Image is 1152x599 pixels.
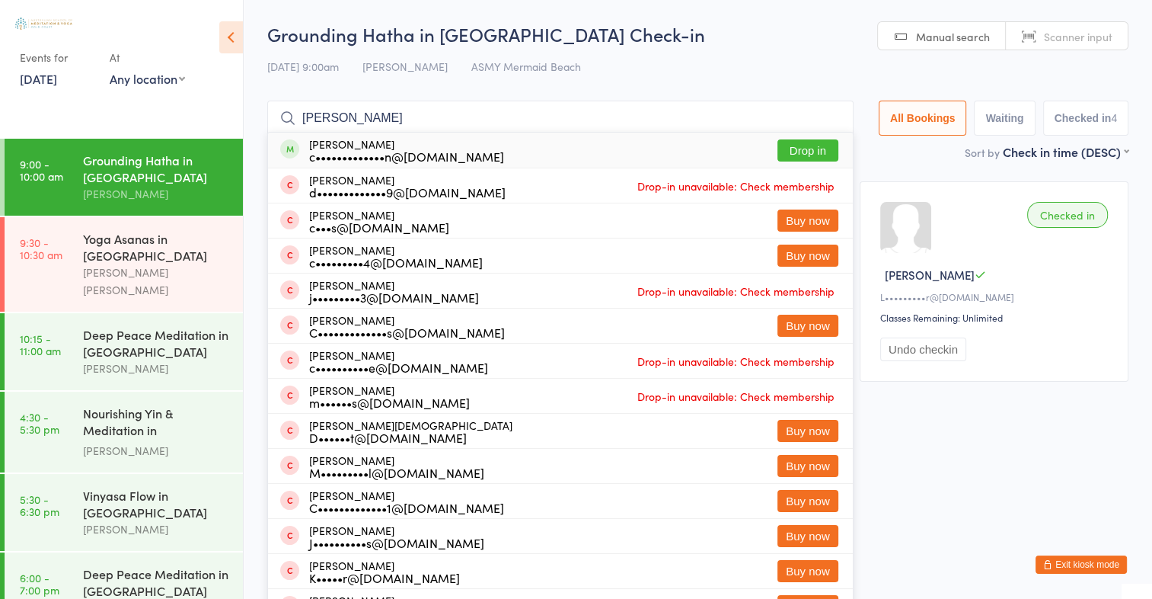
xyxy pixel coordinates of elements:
div: c•••••••••••••n@[DOMAIN_NAME] [309,150,504,162]
time: 9:30 - 10:30 am [20,236,62,261]
div: [PERSON_NAME][DEMOGRAPHIC_DATA] [309,419,512,444]
div: Events for [20,45,94,70]
span: Drop-in unavailable: Check membership [633,175,838,197]
div: Any location [110,70,185,87]
input: Search [267,101,854,136]
div: 4 [1111,112,1117,124]
div: m••••••s@[DOMAIN_NAME] [309,396,470,408]
time: 10:15 - 11:00 am [20,332,61,357]
div: Nourishing Yin & Meditation in [GEOGRAPHIC_DATA] [83,405,230,442]
div: Deep Peace Meditation in [GEOGRAPHIC_DATA] [83,565,230,599]
span: [DATE] 9:00am [267,59,339,74]
a: 5:30 -6:30 pmVinyasa Flow in [GEOGRAPHIC_DATA][PERSON_NAME] [5,474,243,551]
div: Deep Peace Meditation in [GEOGRAPHIC_DATA] [83,326,230,360]
button: Undo checkin [880,338,966,361]
div: Yoga Asanas in [GEOGRAPHIC_DATA] [83,230,230,264]
time: 4:30 - 5:30 pm [20,411,59,435]
div: L•••••••••r@[DOMAIN_NAME] [880,290,1112,303]
div: [PERSON_NAME] [309,454,484,479]
div: [PERSON_NAME] [83,360,230,377]
div: [PERSON_NAME] [309,524,484,549]
span: ASMY Mermaid Beach [471,59,581,74]
button: Buy now [777,315,838,337]
time: 6:00 - 7:00 pm [20,572,59,596]
span: [PERSON_NAME] [885,267,975,283]
div: At [110,45,185,70]
div: J••••••••••s@[DOMAIN_NAME] [309,537,484,549]
button: Checked in4 [1043,101,1129,136]
button: Buy now [777,560,838,582]
button: Drop in [777,139,838,162]
div: [PERSON_NAME] [83,521,230,538]
h2: Grounding Hatha in [GEOGRAPHIC_DATA] Check-in [267,21,1128,46]
div: Grounding Hatha in [GEOGRAPHIC_DATA] [83,152,230,185]
div: C•••••••••••••1@[DOMAIN_NAME] [309,501,504,514]
div: [PERSON_NAME] [309,244,483,268]
button: Buy now [777,245,838,267]
a: 10:15 -11:00 amDeep Peace Meditation in [GEOGRAPHIC_DATA][PERSON_NAME] [5,313,243,390]
div: Checked in [1027,202,1108,228]
span: Drop-in unavailable: Check membership [633,280,838,303]
div: Check in time (DESC) [1003,143,1128,160]
div: [PERSON_NAME] [309,314,505,338]
span: Drop-in unavailable: Check membership [633,350,838,373]
button: All Bookings [879,101,967,136]
label: Sort by [965,145,1000,160]
div: K•••••r@[DOMAIN_NAME] [309,572,460,584]
div: [PERSON_NAME] [309,279,479,303]
div: [PERSON_NAME] [309,349,488,373]
time: 9:00 - 10:00 am [20,158,63,182]
button: Waiting [974,101,1035,136]
div: [PERSON_NAME] [309,489,504,514]
span: Drop-in unavailable: Check membership [633,385,838,408]
div: [PERSON_NAME] [309,209,449,233]
button: Buy now [777,420,838,442]
button: Buy now [777,210,838,232]
a: 9:00 -10:00 amGrounding Hatha in [GEOGRAPHIC_DATA][PERSON_NAME] [5,139,243,216]
img: Australian School of Meditation & Yoga (Gold Coast) [15,18,72,30]
div: [PERSON_NAME] [83,185,230,203]
div: c••••••••••e@[DOMAIN_NAME] [309,361,488,373]
div: Classes Remaining: Unlimited [880,311,1112,324]
div: [PERSON_NAME] [309,559,460,584]
button: Buy now [777,490,838,512]
div: M•••••••••l@[DOMAIN_NAME] [309,466,484,479]
div: [PERSON_NAME] [309,138,504,162]
span: [PERSON_NAME] [362,59,448,74]
div: [PERSON_NAME] [PERSON_NAME] [83,264,230,299]
a: 9:30 -10:30 amYoga Asanas in [GEOGRAPHIC_DATA][PERSON_NAME] [PERSON_NAME] [5,217,243,312]
div: [PERSON_NAME] [309,384,470,408]
div: [PERSON_NAME] [309,174,506,198]
span: Manual search [916,29,990,44]
button: Exit kiosk mode [1036,556,1127,574]
a: 4:30 -5:30 pmNourishing Yin & Meditation in [GEOGRAPHIC_DATA][PERSON_NAME] [5,392,243,472]
time: 5:30 - 6:30 pm [20,493,59,517]
div: d•••••••••••••9@[DOMAIN_NAME] [309,186,506,198]
div: D••••••t@[DOMAIN_NAME] [309,431,512,444]
span: Scanner input [1044,29,1112,44]
button: Buy now [777,525,838,547]
div: j•••••••••3@[DOMAIN_NAME] [309,291,479,303]
div: C•••••••••••••s@[DOMAIN_NAME] [309,326,505,338]
div: Vinyasa Flow in [GEOGRAPHIC_DATA] [83,487,230,521]
div: c•••••••••4@[DOMAIN_NAME] [309,256,483,268]
div: [PERSON_NAME] [83,442,230,460]
button: Buy now [777,455,838,477]
div: c•••s@[DOMAIN_NAME] [309,221,449,233]
a: [DATE] [20,70,57,87]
